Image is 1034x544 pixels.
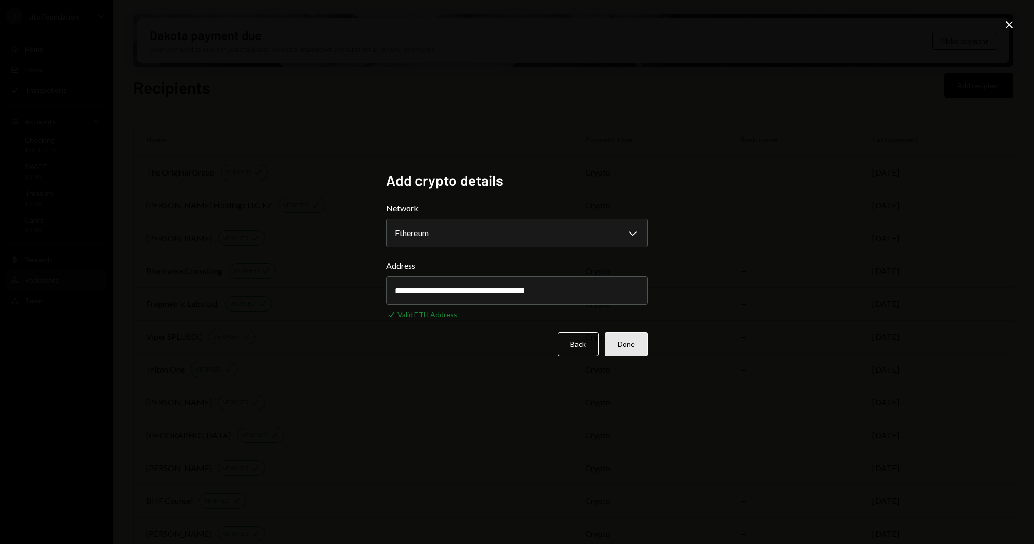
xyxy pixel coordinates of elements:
div: Valid ETH Address [397,309,458,320]
button: Back [558,332,599,356]
label: Network [386,202,648,215]
button: Done [605,332,648,356]
h2: Add crypto details [386,170,648,190]
label: Address [386,260,648,272]
button: Network [386,219,648,247]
